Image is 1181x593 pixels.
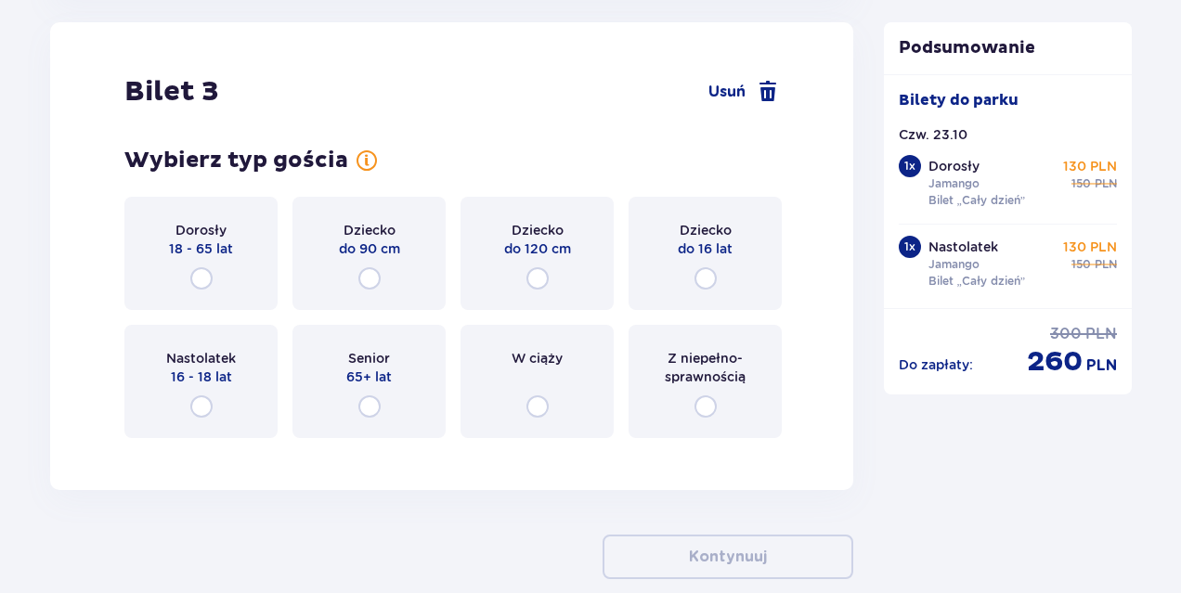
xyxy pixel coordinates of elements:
span: 16 - 18 lat [171,367,232,386]
div: 1 x [899,236,921,258]
p: Bilety do parku [899,90,1019,110]
span: do 16 lat [678,239,733,258]
p: Jamango [928,175,980,192]
span: 18 - 65 lat [169,239,233,258]
p: Kontynuuj [689,547,767,567]
span: Dziecko [344,221,396,239]
p: Podsumowanie [884,37,1133,59]
span: PLN [1085,324,1117,344]
p: Nastolatek [928,238,998,256]
h3: Wybierz typ gościa [124,147,348,174]
span: W ciąży [512,349,563,367]
div: 1 x [899,155,921,177]
span: PLN [1095,175,1117,192]
p: Czw. 23.10 [899,125,967,144]
p: 130 PLN [1063,238,1117,256]
span: 300 [1050,324,1082,344]
span: Usuń [708,82,746,102]
p: Bilet „Cały dzień” [928,192,1026,209]
a: Usuń [708,81,779,103]
button: Kontynuuj [603,535,853,579]
h2: Bilet 3 [124,74,219,110]
span: Nastolatek [166,349,236,367]
span: do 90 cm [339,239,400,258]
span: do 120 cm [504,239,571,258]
span: 65+ lat [346,367,392,386]
p: Dorosły [928,157,980,175]
span: PLN [1095,256,1117,273]
span: Dziecko [680,221,732,239]
span: 260 [1027,344,1083,380]
span: 150 [1071,256,1091,273]
span: 150 [1071,175,1091,192]
p: Bilet „Cały dzień” [928,273,1026,290]
span: Z niepełno­sprawnością [645,349,765,386]
p: Jamango [928,256,980,273]
span: Senior [348,349,390,367]
span: Dziecko [512,221,564,239]
span: PLN [1086,355,1117,376]
p: Do zapłaty : [899,355,973,374]
span: Dorosły [175,221,227,239]
p: 130 PLN [1063,157,1117,175]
